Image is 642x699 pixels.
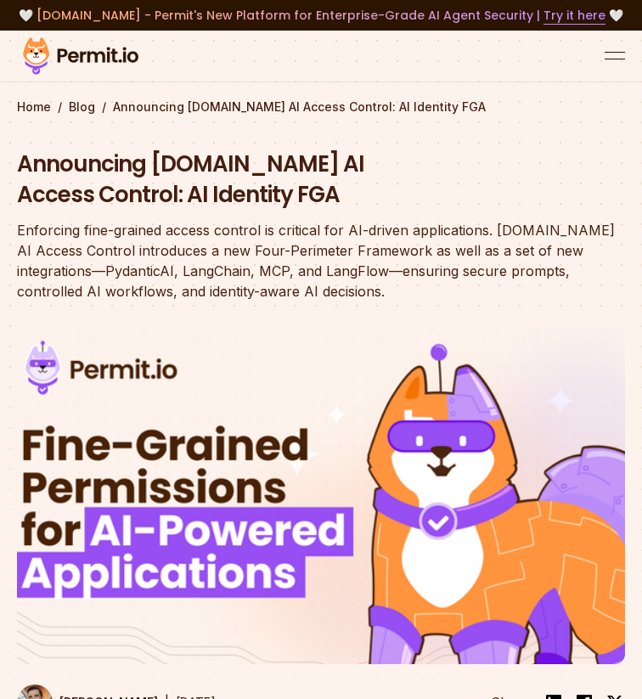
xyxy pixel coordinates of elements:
[37,7,605,24] span: [DOMAIN_NAME] - Permit's New Platform for Enterprise-Grade AI Agent Security |
[17,220,625,302] div: Enforcing fine-grained access control is critical for AI-driven applications. [DOMAIN_NAME] AI Ac...
[69,99,95,116] a: Blog
[543,7,605,25] a: Try it here
[17,99,625,116] div: / /
[605,46,625,66] button: open menu
[17,322,625,664] img: Announcing Permit.io AI Access Control: AI Identity FGA
[17,34,144,78] img: Permit logo
[17,149,625,211] h1: Announcing [DOMAIN_NAME] AI Access Control: AI Identity FGA
[17,7,625,24] div: 🤍 🤍
[17,99,51,116] a: Home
